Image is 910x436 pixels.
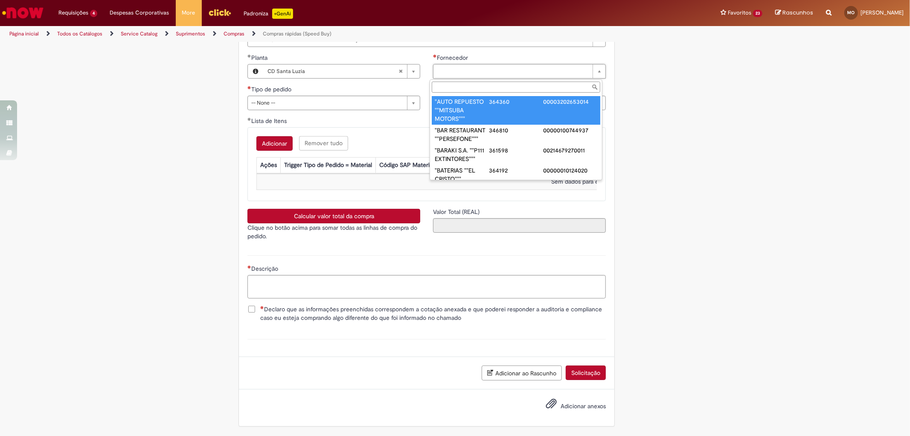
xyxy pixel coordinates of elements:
[543,126,597,135] div: 00000100744937
[435,166,489,183] div: "BATERIAS ""EL CRISTO"""
[543,97,597,106] div: 00003202653014
[430,94,602,180] ul: Fornecedor
[435,97,489,123] div: "AUTO REPUESTO ""MITSUBA MOTORS"""
[543,166,597,175] div: 00000010124020
[489,126,543,135] div: 346810
[435,126,489,143] div: "BAR RESTAURANT ""PERSEFONE"""
[489,146,543,155] div: 361598
[489,97,543,106] div: 364360
[489,166,543,175] div: 364192
[543,146,597,155] div: 00214679270011
[435,146,489,163] div: "BARAKI S.A. ""P111 EXTINTORES"""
